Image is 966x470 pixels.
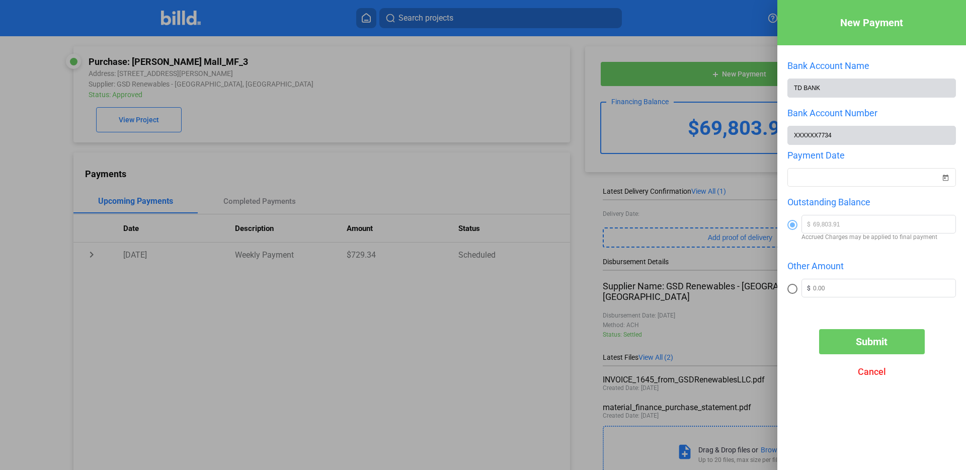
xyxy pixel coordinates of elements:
[819,359,925,384] button: Cancel
[787,197,956,207] div: Outstanding Balance
[813,215,955,230] input: 0.00
[802,215,813,233] span: $
[801,233,956,241] span: Accrued Charges may be applied to final payment
[819,329,925,354] button: Submit
[787,108,956,118] div: Bank Account Number
[787,150,956,161] div: Payment Date
[787,60,956,71] div: Bank Account Name
[802,279,813,297] span: $
[858,366,886,377] span: Cancel
[813,279,955,294] input: 0.00
[940,167,950,177] button: Open calendar
[856,336,888,348] span: Submit
[787,261,956,271] div: Other Amount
